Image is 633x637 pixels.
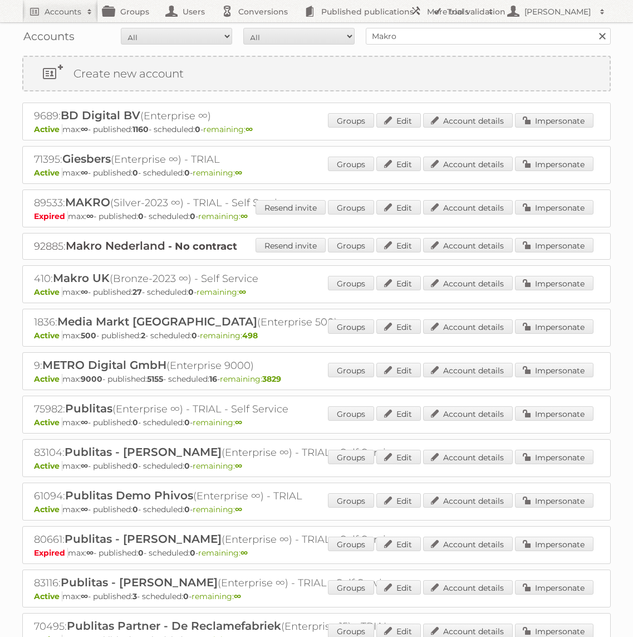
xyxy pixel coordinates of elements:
span: Makro Nederland [66,239,165,252]
p: max: - published: - scheduled: - [34,374,599,384]
p: max: - published: - scheduled: - [34,504,599,514]
h2: 9689: (Enterprise ∞) [34,109,424,123]
strong: ∞ [81,417,88,427]
span: Publitas - [PERSON_NAME] [65,532,222,546]
span: Active [34,124,62,134]
strong: - No contract [168,240,237,252]
span: remaining: [193,461,242,471]
a: Account details [423,537,513,551]
a: Impersonate [515,238,593,252]
a: Groups [328,200,374,215]
a: Account details [423,319,513,334]
h2: 83104: (Enterprise ∞) - TRIAL - Self Service [34,445,424,460]
span: Active [34,330,62,341]
span: Giesbers [62,152,111,166]
span: Active [34,461,62,471]
p: max: - published: - scheduled: - [34,548,599,558]
strong: 0 [138,211,144,221]
span: Publitas [65,402,112,415]
span: Active [34,591,62,601]
span: Publitas - [PERSON_NAME] [61,576,218,589]
strong: 0 [188,287,194,297]
p: max: - published: - scheduled: - [34,168,599,178]
a: Edit [376,580,421,595]
a: Impersonate [515,363,593,377]
span: Makro UK [53,271,110,285]
strong: 0 [138,548,144,558]
strong: 0 [133,461,138,471]
strong: 0 [133,168,138,178]
a: Edit [376,450,421,464]
h2: 70495: (Enterprise 15) - TRIAL [34,619,424,634]
a: Impersonate [515,200,593,215]
strong: ∞ [235,461,242,471]
span: MAKRO [65,196,110,209]
span: remaining: [193,504,242,514]
span: remaining: [200,330,258,341]
a: Groups [328,406,374,421]
h2: 80661: (Enterprise ∞) - TRIAL - Self Service [34,532,424,547]
strong: 9000 [81,374,102,384]
span: remaining: [198,548,248,558]
h2: 1836: (Enterprise 500) [34,315,424,329]
strong: ∞ [81,124,88,134]
p: max: - published: - scheduled: - [34,330,599,341]
a: Edit [376,363,421,377]
span: Active [34,504,62,514]
strong: ∞ [86,211,94,221]
strong: 0 [195,124,200,134]
strong: 0 [184,504,190,514]
strong: 0 [184,168,190,178]
strong: ∞ [81,591,88,601]
a: Account details [423,493,513,508]
a: Impersonate [515,493,593,508]
a: Groups [328,238,374,252]
a: Impersonate [515,157,593,171]
span: Active [34,374,62,384]
strong: 0 [183,591,189,601]
a: Groups [328,113,374,128]
a: Impersonate [515,276,593,290]
span: METRO Digital GmbH [42,358,166,372]
span: remaining: [193,417,242,427]
a: Edit [376,157,421,171]
strong: ∞ [81,461,88,471]
span: remaining: [220,374,281,384]
a: Account details [423,238,513,252]
a: Create new account [23,57,610,90]
h2: 71395: (Enterprise ∞) - TRIAL [34,152,424,167]
a: Account details [423,406,513,421]
p: max: - published: - scheduled: - [34,417,599,427]
a: Edit [376,537,421,551]
a: Impersonate [515,113,593,128]
strong: 5155 [147,374,163,384]
h2: 61094: (Enterprise ∞) - TRIAL [34,489,424,503]
strong: ∞ [81,504,88,514]
span: remaining: [198,211,248,221]
a: Resend invite [256,238,326,252]
p: max: - published: - scheduled: - [34,211,599,221]
p: max: - published: - scheduled: - [34,124,599,134]
a: Edit [376,493,421,508]
a: Groups [328,319,374,334]
a: Resend invite [256,200,326,215]
span: Active [34,287,62,297]
span: remaining: [192,591,241,601]
h2: 83116: (Enterprise ∞) - TRIAL - Self Service [34,576,424,590]
span: Active [34,168,62,178]
strong: ∞ [81,168,88,178]
span: Publitas - [PERSON_NAME] [65,445,222,459]
strong: 0 [184,461,190,471]
span: Active [34,417,62,427]
p: max: - published: - scheduled: - [34,461,599,471]
strong: 0 [184,417,190,427]
a: Groups [328,580,374,595]
strong: ∞ [246,124,253,134]
a: Groups [328,493,374,508]
a: Edit [376,113,421,128]
a: Account details [423,157,513,171]
a: Groups [328,450,374,464]
strong: ∞ [241,211,248,221]
strong: ∞ [81,287,88,297]
span: remaining: [193,168,242,178]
